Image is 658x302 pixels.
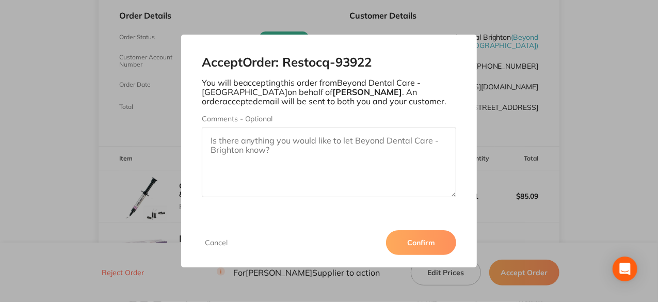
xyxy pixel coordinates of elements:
[202,115,457,123] label: Comments - Optional
[202,238,231,247] button: Cancel
[333,87,403,97] b: [PERSON_NAME]
[202,78,457,106] p: You will be accepting this order from Beyond Dental Care - [GEOGRAPHIC_DATA] on behalf of . An or...
[386,230,456,255] button: Confirm
[202,55,457,70] h2: Accept Order: Restocq- 93922
[613,257,637,281] div: Open Intercom Messenger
